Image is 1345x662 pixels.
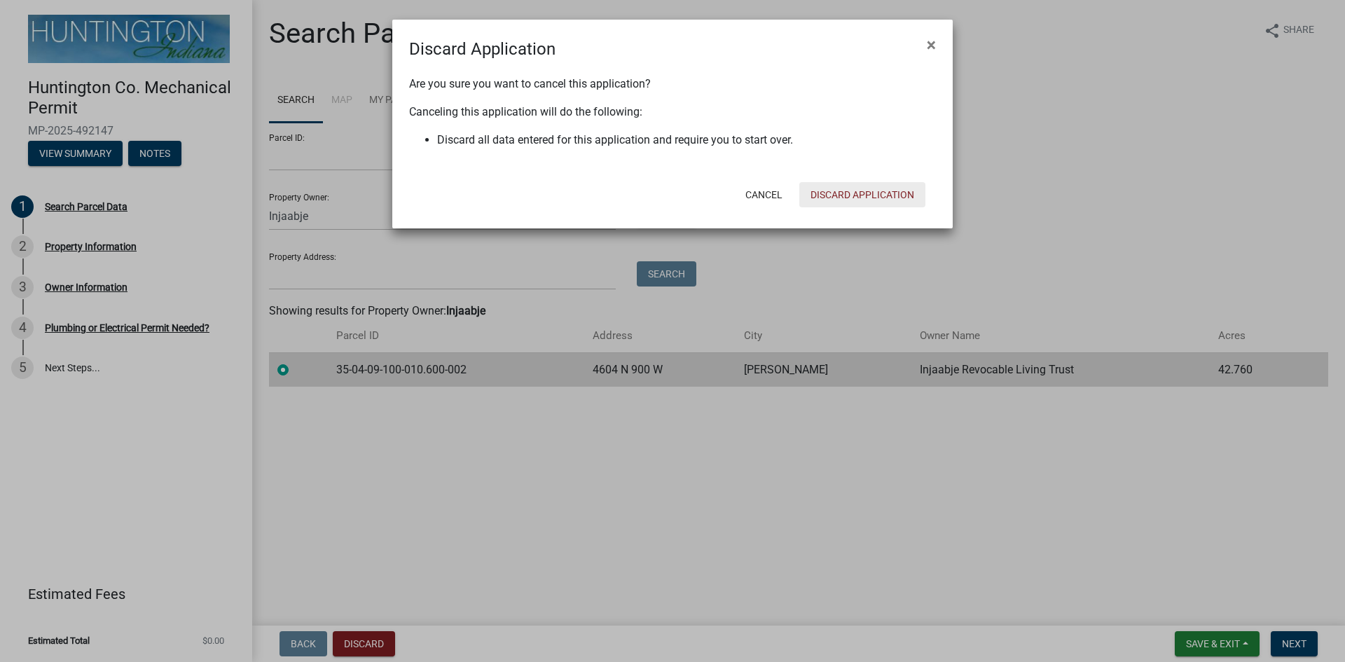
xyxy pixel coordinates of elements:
[916,25,947,64] button: Close
[437,132,936,149] li: Discard all data entered for this application and require you to start over.
[409,104,936,120] p: Canceling this application will do the following:
[409,76,936,92] p: Are you sure you want to cancel this application?
[927,35,936,55] span: ×
[409,36,556,62] h4: Discard Application
[734,182,794,207] button: Cancel
[799,182,925,207] button: Discard Application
